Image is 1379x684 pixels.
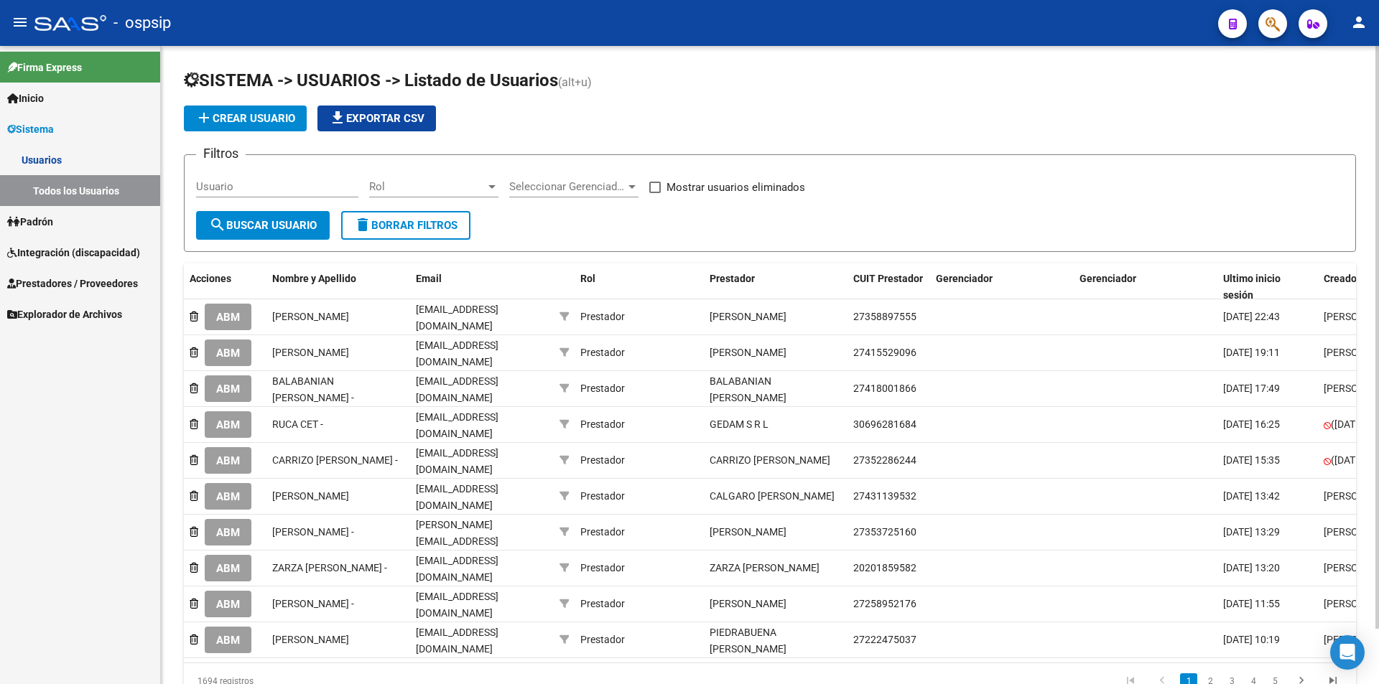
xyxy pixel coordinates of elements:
datatable-header-cell: Acciones [184,263,266,311]
button: Exportar CSV [317,106,436,131]
datatable-header-cell: Prestador [704,263,848,311]
span: Borrar Filtros [354,219,458,232]
span: PIEDRABUENA [PERSON_NAME] [710,627,786,655]
span: [PERSON_NAME] [710,347,786,358]
span: ABM [216,418,240,431]
span: [DATE] 11:55 [1223,598,1280,609]
span: ZARZA [PERSON_NAME] [710,562,819,573]
span: Explorador de Archivos [7,306,122,322]
span: [EMAIL_ADDRESS][DOMAIN_NAME] [416,591,498,619]
div: Prestador [580,416,625,433]
span: 27258952176 [853,598,916,609]
div: Prestador [580,452,625,469]
span: 20201859582 [853,562,916,573]
span: Prestadores / Proveedores [7,276,138,291]
button: ABM [205,555,251,581]
span: RUCA CET - [272,418,323,430]
button: Crear Usuario [184,106,307,131]
mat-icon: add [195,109,213,126]
span: [PERSON_NAME] [710,526,786,538]
span: Mostrar usuarios eliminados [667,179,805,196]
span: Sistema [7,121,54,137]
span: Exportar CSV [329,112,424,125]
span: 27415529096 [853,347,916,358]
button: ABM [205,411,251,438]
span: 27358897555 [853,311,916,322]
span: Crear Usuario [195,112,295,125]
span: [PERSON_NAME] [272,634,349,645]
span: [EMAIL_ADDRESS][DOMAIN_NAME] [416,411,498,439]
span: [EMAIL_ADDRESS][DOMAIN_NAME] [416,555,498,583]
span: 27418001866 [853,383,916,394]
datatable-header-cell: Nombre y Apellido [266,263,410,311]
span: Buscar Usuario [209,219,317,232]
span: Creado por [1324,273,1374,284]
datatable-header-cell: Gerenciador [1074,263,1217,311]
span: [PERSON_NAME] - [272,598,354,609]
div: Prestador [580,309,625,325]
span: [PERSON_NAME] - [272,526,354,538]
span: Rol [580,273,595,284]
button: ABM [205,447,251,474]
button: ABM [205,375,251,402]
button: ABM [205,339,251,366]
span: 30696281684 [853,418,916,430]
span: - ospsip [113,7,171,39]
span: Email [416,273,442,284]
span: [EMAIL_ADDRESS][DOMAIN_NAME] [416,304,498,332]
span: ABM [216,562,240,575]
span: CALGARO [PERSON_NAME] [710,490,835,502]
span: 27431139532 [853,490,916,502]
button: Buscar Usuario [196,211,330,240]
button: ABM [205,591,251,617]
span: (alt+u) [558,75,592,89]
span: [DATE] 15:35 [1223,454,1280,466]
datatable-header-cell: Gerenciador [930,263,1074,311]
span: Inicio [7,90,44,106]
mat-icon: person [1350,14,1368,31]
span: ABM [216,454,240,467]
span: [PERSON_NAME] [272,490,349,502]
span: BALABANIAN [PERSON_NAME] - [272,375,354,403]
span: [EMAIL_ADDRESS][DOMAIN_NAME] [416,375,498,403]
span: ABM [216,598,240,611]
mat-icon: delete [354,216,371,233]
div: Prestador [580,632,625,648]
span: [EMAIL_ADDRESS][DOMAIN_NAME] [416,447,498,475]
span: Ultimo inicio sesión [1223,273,1281,301]
div: Prestador [580,524,625,540]
div: Prestador [580,380,625,397]
span: GEDAM S R L [710,418,769,430]
datatable-header-cell: CUIT Prestador [848,263,930,311]
span: Firma Express [7,60,82,75]
span: 27222475037 [853,634,916,645]
div: Prestador [580,345,625,361]
span: [DATE] 19:11 [1223,347,1280,358]
span: CARRIZO [PERSON_NAME] - [272,454,398,466]
span: Seleccionar Gerenciador [509,180,626,193]
span: [DATE] 13:29 [1223,526,1280,538]
span: Acciones [190,273,231,284]
datatable-header-cell: Rol [575,263,704,311]
span: 27352286244 [853,454,916,466]
div: Prestador [580,596,625,612]
span: [DATE] 13:42 [1223,490,1280,502]
span: [DATE] 13:20 [1223,562,1280,573]
button: Borrar Filtros [341,211,470,240]
span: Rol [369,180,486,193]
span: Gerenciador [1079,273,1136,284]
span: [DATE] 17:49 [1223,383,1280,394]
span: CUIT Prestador [853,273,923,284]
div: Open Intercom Messenger [1330,635,1365,670]
span: Padrón [7,214,53,230]
span: [DATE] 16:25 [1223,418,1280,430]
span: [PERSON_NAME][EMAIL_ADDRESS][DOMAIN_NAME] [416,519,498,563]
span: [PERSON_NAME] [272,347,349,358]
span: ABM [216,383,240,395]
span: ABM [216,347,240,360]
h3: Filtros [196,144,246,164]
span: Integración (discapacidad) [7,245,140,261]
mat-icon: file_download [329,109,346,126]
span: [EMAIL_ADDRESS][DOMAIN_NAME] [416,483,498,511]
mat-icon: menu [11,14,29,31]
